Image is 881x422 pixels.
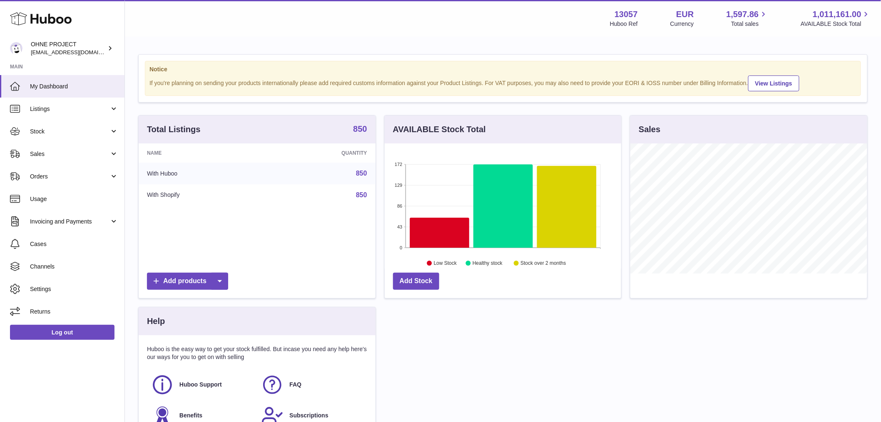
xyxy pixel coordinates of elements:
[397,224,402,229] text: 43
[30,128,110,136] span: Stock
[30,240,118,248] span: Cases
[289,381,301,389] span: FAQ
[639,124,660,135] h3: Sales
[395,183,402,188] text: 129
[353,125,367,135] a: 850
[266,143,376,163] th: Quantity
[139,143,266,163] th: Name
[397,203,402,208] text: 86
[356,170,367,177] a: 850
[731,20,768,28] span: Total sales
[149,74,856,91] div: If you're planning on sending your products internationally please add required customs informati...
[30,285,118,293] span: Settings
[179,412,202,419] span: Benefits
[139,163,266,184] td: With Huboo
[289,412,328,419] span: Subscriptions
[30,195,118,203] span: Usage
[31,49,122,55] span: [EMAIL_ADDRESS][DOMAIN_NAME]
[31,40,106,56] div: OHNE PROJECT
[179,381,222,389] span: Huboo Support
[813,9,861,20] span: 1,011,161.00
[149,65,856,73] strong: Notice
[30,150,110,158] span: Sales
[801,9,871,28] a: 1,011,161.00 AVAILABLE Stock Total
[30,83,118,90] span: My Dashboard
[151,374,253,396] a: Huboo Support
[356,191,367,198] a: 850
[727,9,769,28] a: 1,597.86 Total sales
[10,325,114,340] a: Log out
[147,316,165,327] h3: Help
[434,261,457,266] text: Low Stock
[393,124,486,135] h3: AVAILABLE Stock Total
[615,9,638,20] strong: 13057
[400,245,402,250] text: 0
[473,261,503,266] text: Healthy stock
[395,162,402,167] text: 172
[748,75,799,91] a: View Listings
[147,273,228,290] a: Add products
[30,218,110,226] span: Invoicing and Payments
[147,124,201,135] h3: Total Listings
[30,105,110,113] span: Listings
[610,20,638,28] div: Huboo Ref
[670,20,694,28] div: Currency
[10,42,22,55] img: internalAdmin-13057@internal.huboo.com
[801,20,871,28] span: AVAILABLE Stock Total
[261,374,363,396] a: FAQ
[30,173,110,181] span: Orders
[353,125,367,133] strong: 850
[393,273,439,290] a: Add Stock
[30,263,118,271] span: Channels
[30,308,118,316] span: Returns
[147,345,367,361] p: Huboo is the easy way to get your stock fulfilled. But incase you need any help here's our ways f...
[676,9,694,20] strong: EUR
[727,9,759,20] span: 1,597.86
[520,261,566,266] text: Stock over 2 months
[139,184,266,206] td: With Shopify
